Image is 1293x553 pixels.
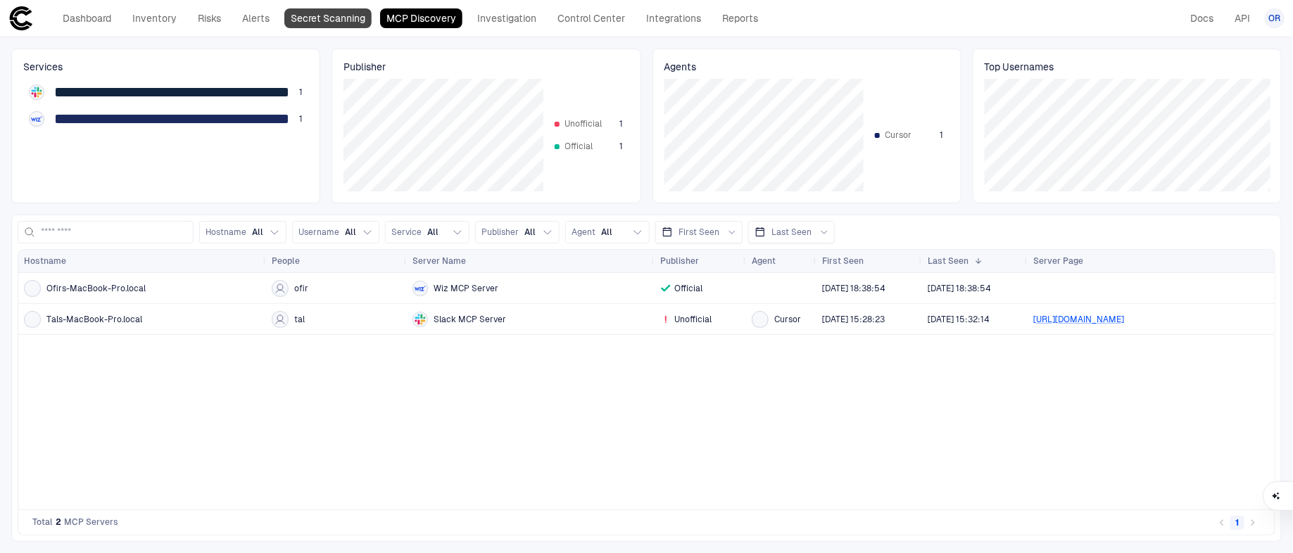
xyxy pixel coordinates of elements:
a: Risks [191,8,227,28]
span: MCP Servers [64,516,118,528]
div: 8/30/2025 15:38:54 (GMT+00:00 UTC) [822,283,885,294]
span: [DATE] 18:38:54 [822,283,885,294]
a: MCP Discovery [380,8,462,28]
span: Tals-MacBook-Pro.local [46,314,142,325]
span: [DATE] 15:32:14 [928,314,990,325]
span: Agent [752,255,776,267]
span: Publisher [481,227,519,238]
a: Integrations [640,8,707,28]
button: HostnameAll [199,221,286,243]
button: UsernameAll [292,221,379,243]
span: Hostname [206,227,246,238]
a: Control Center [551,8,631,28]
span: 1 [299,113,303,125]
button: ServiceAll [385,221,469,243]
span: All [524,227,536,238]
a: Inventory [126,8,183,28]
span: Service [391,227,422,238]
a: Dashboard [56,8,118,28]
div: Slack [31,87,42,98]
span: ofir [294,283,308,294]
span: 1 [940,129,944,141]
span: Official [674,283,702,294]
span: Server Name [412,255,466,267]
a: Alerts [236,8,276,28]
span: Server Page [1033,255,1083,267]
div: 8/30/2025 15:38:54 (GMT+00:00 UTC) [928,283,991,294]
button: page 1 [1230,516,1244,530]
span: People [272,255,300,267]
span: Agents [664,61,950,73]
span: Unofficial [565,118,614,129]
div: Wiz [31,113,42,125]
span: 2 [56,516,61,528]
span: 1 [299,87,303,98]
span: 1 [620,141,624,152]
span: [DATE] 18:38:54 [928,283,991,294]
span: Unofficial [674,314,712,325]
span: 1 [620,118,624,129]
span: tal [294,314,305,325]
span: Last Seen [771,227,812,238]
div: Wiz [415,283,426,294]
a: Investigation [471,8,543,28]
span: Username [298,227,339,238]
button: PublisherAll [475,221,560,243]
a: Docs [1184,8,1220,28]
span: Top Usernames [985,61,1270,73]
span: Total [32,516,53,528]
span: Official [565,141,614,152]
a: [URL][DOMAIN_NAME] [1033,314,1124,324]
span: Wiz MCP Server [434,283,498,294]
span: Publisher [343,61,629,73]
span: All [601,227,612,238]
nav: pagination navigation [1214,514,1261,530]
button: AgentAll [565,221,650,243]
span: Ofirs-MacBook-Pro.local [46,283,146,294]
div: 8/27/2025 12:32:14 (GMT+00:00 UTC) [928,314,990,325]
span: Services [23,61,308,73]
a: Secret Scanning [284,8,372,28]
span: First Seen [679,227,719,238]
div: Slack [415,314,426,325]
span: Slack MCP Server [434,314,506,325]
span: All [252,227,263,238]
span: First Seen [822,255,864,267]
span: Cursor [885,129,935,141]
span: [DATE] 15:28:23 [822,314,885,325]
span: Hostname [24,255,66,267]
span: All [345,227,356,238]
a: API [1228,8,1256,28]
span: Cursor [774,314,801,325]
button: OR [1265,8,1285,28]
span: Last Seen [928,255,969,267]
span: All [427,227,439,238]
a: Reports [716,8,764,28]
span: Publisher [660,255,699,267]
span: Agent [572,227,595,238]
div: 8/27/2025 12:28:23 (GMT+00:00 UTC) [822,314,885,325]
span: OR [1269,13,1281,24]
